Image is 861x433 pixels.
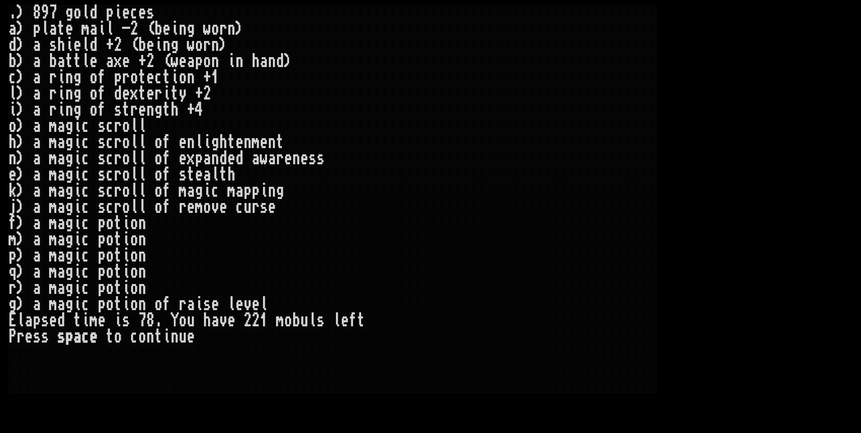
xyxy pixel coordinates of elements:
div: l [82,53,90,69]
div: 1 [211,69,219,86]
div: p [114,69,122,86]
div: m [179,183,187,199]
div: g [276,183,284,199]
div: a [33,134,41,150]
div: d [90,37,98,53]
div: a [33,69,41,86]
div: g [73,86,82,102]
div: d [276,53,284,69]
div: s [114,102,122,118]
div: i [57,69,65,86]
div: m [227,183,236,199]
div: e [65,21,73,37]
div: a [33,118,41,134]
div: ) [17,69,25,86]
div: o [122,183,130,199]
div: o [122,118,130,134]
div: i [73,167,82,183]
div: f [163,150,171,167]
div: e [179,53,187,69]
div: r [179,199,187,215]
div: e [187,199,195,215]
div: o [90,86,98,102]
div: e [90,53,98,69]
div: f [98,102,106,118]
div: + [203,69,211,86]
div: t [219,167,227,183]
div: i [73,134,82,150]
div: t [171,86,179,102]
div: x [114,53,122,69]
div: r [203,37,211,53]
div: u [244,199,252,215]
div: f [163,134,171,150]
div: l [195,134,203,150]
div: ) [17,167,25,183]
div: w [203,21,211,37]
div: r [122,69,130,86]
div: w [260,150,268,167]
div: p [33,21,41,37]
div: i [73,183,82,199]
div: s [179,167,187,183]
div: 4 [195,102,203,118]
div: h [219,134,227,150]
div: n [268,134,276,150]
div: g [73,69,82,86]
div: r [114,134,122,150]
div: a [33,102,41,118]
div: e [138,5,146,21]
div: s [98,199,106,215]
div: m [49,167,57,183]
div: e [163,21,171,37]
div: t [227,134,236,150]
div: i [114,5,122,21]
div: a [236,183,244,199]
div: r [114,183,122,199]
div: a [33,37,41,53]
div: h [9,134,17,150]
div: a [90,21,98,37]
div: e [146,69,154,86]
div: a [106,53,114,69]
div: c [236,199,244,215]
div: b [49,53,57,69]
div: ) [284,53,292,69]
div: r [114,118,122,134]
div: ) [17,86,25,102]
div: a [33,199,41,215]
div: s [98,150,106,167]
div: n [244,134,252,150]
div: l [130,199,138,215]
div: n [227,21,236,37]
div: i [171,69,179,86]
div: n [268,53,276,69]
div: o [179,69,187,86]
div: e [122,5,130,21]
div: + [138,53,146,69]
div: c [106,134,114,150]
div: f [163,167,171,183]
div: l [82,37,90,53]
div: c [154,69,163,86]
div: l [130,150,138,167]
div: r [154,86,163,102]
div: o [154,134,163,150]
div: c [9,69,17,86]
div: l [138,150,146,167]
div: e [195,167,203,183]
div: 7 [49,5,57,21]
div: d [90,5,98,21]
div: 2 [114,37,122,53]
div: v [211,199,219,215]
div: n [9,150,17,167]
div: o [122,150,130,167]
div: m [49,150,57,167]
div: s [49,37,57,53]
div: 2 [130,21,138,37]
div: l [9,86,17,102]
div: a [57,118,65,134]
div: n [211,53,219,69]
div: e [146,86,154,102]
div: n [65,86,73,102]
